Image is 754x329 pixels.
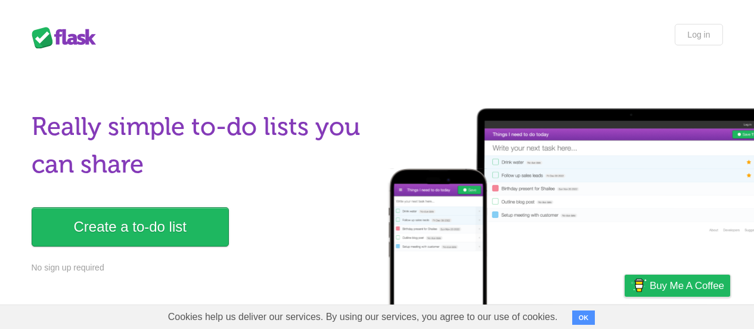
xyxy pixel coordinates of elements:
[156,305,570,329] span: Cookies help us deliver our services. By using our services, you agree to our use of cookies.
[572,310,595,325] button: OK
[631,275,647,296] img: Buy me a coffee
[650,275,724,296] span: Buy me a coffee
[32,108,370,183] h1: Really simple to-do lists you can share
[675,24,722,45] a: Log in
[625,275,730,297] a: Buy me a coffee
[32,27,103,48] div: Flask Lists
[32,262,370,274] p: No sign up required
[32,207,229,247] a: Create a to-do list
